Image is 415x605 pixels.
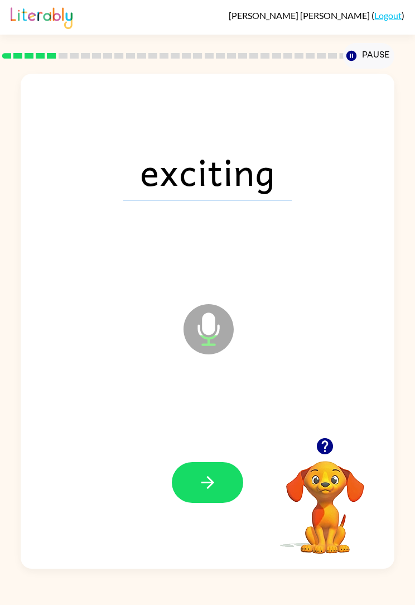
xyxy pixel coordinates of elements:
[123,142,292,200] span: exciting
[343,43,394,69] button: Pause
[374,10,402,21] a: Logout
[229,10,371,21] span: [PERSON_NAME] [PERSON_NAME]
[269,444,381,555] video: Your browser must support playing .mp4 files to use Literably. Please try using another browser.
[11,4,73,29] img: Literably
[229,10,404,21] div: ( )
